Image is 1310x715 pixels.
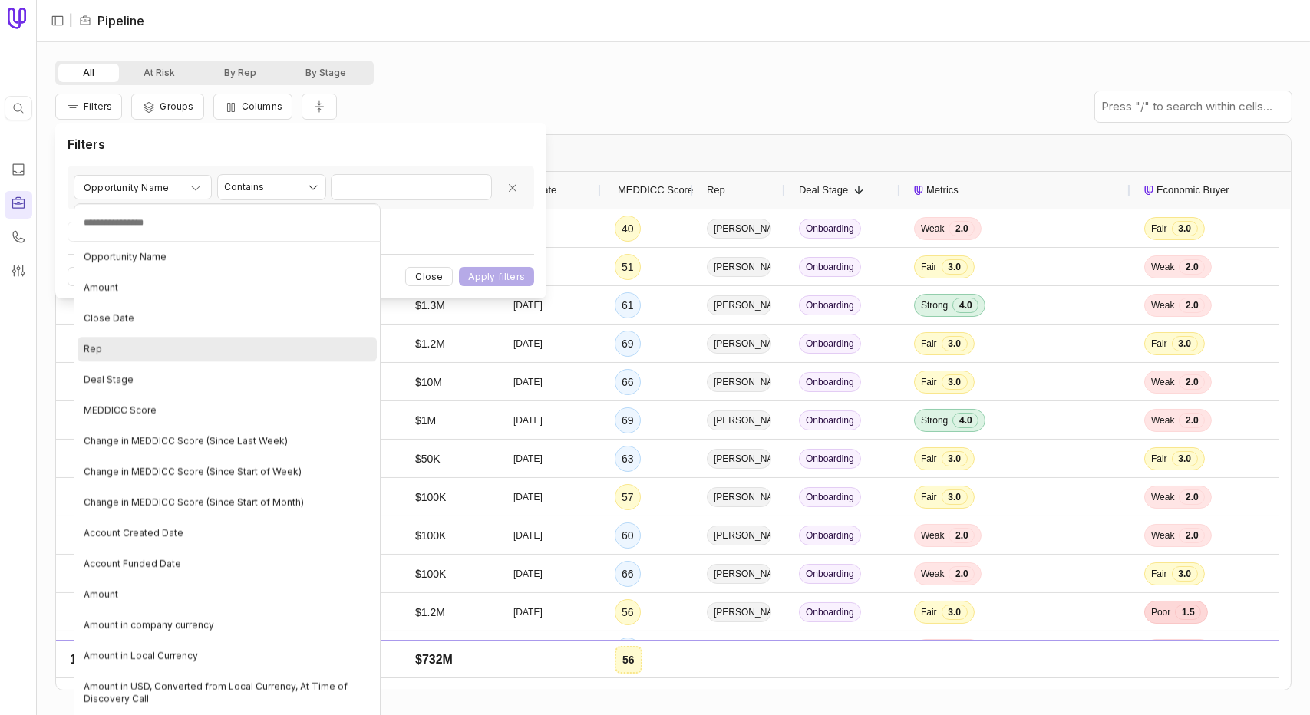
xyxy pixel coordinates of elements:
[84,558,181,570] span: Account Funded Date
[84,466,302,478] span: Change in MEDDICC Score (Since Start of Week)
[84,527,183,539] span: Account Created Date
[84,343,102,355] span: Rep
[84,404,157,417] span: MEDDICC Score
[84,251,167,263] span: Opportunity Name
[84,588,118,601] span: Amount
[84,680,371,705] span: Amount in USD, Converted from Local Currency, At Time of Discovery Call
[84,435,288,447] span: Change in MEDDICC Score (Since Last Week)
[84,282,118,294] span: Amount
[84,374,134,386] span: Deal Stage
[84,650,198,662] span: Amount in Local Currency
[84,312,134,325] span: Close Date
[84,619,214,631] span: Amount in company currency
[84,496,304,509] span: Change in MEDDICC Score (Since Start of Month)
